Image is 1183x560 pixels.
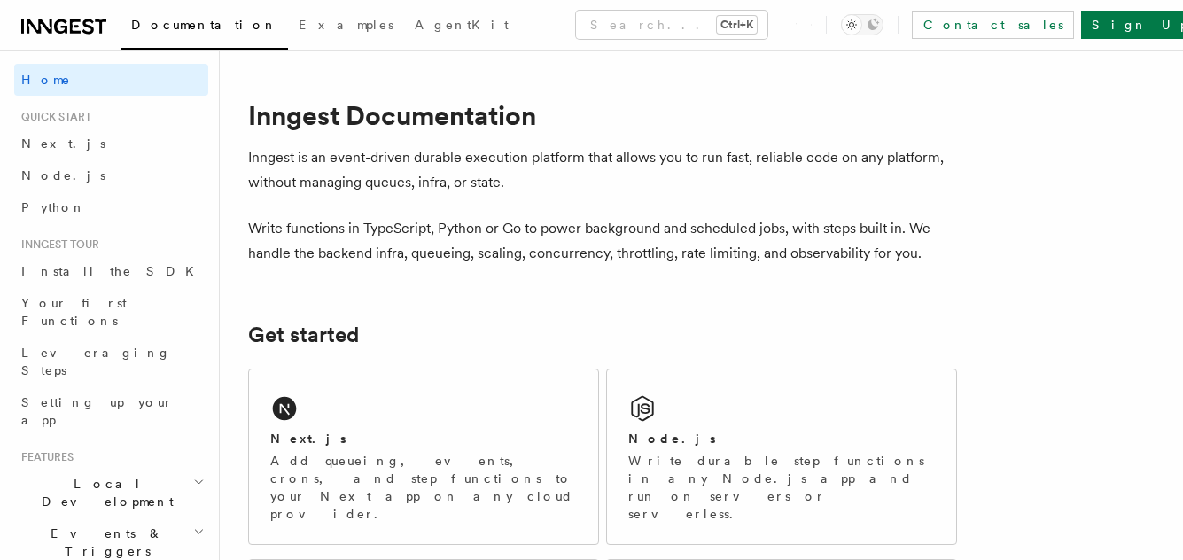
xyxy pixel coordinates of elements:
[628,452,935,523] p: Write durable step functions in any Node.js app and run on servers or serverless.
[14,468,208,517] button: Local Development
[14,64,208,96] a: Home
[248,323,359,347] a: Get started
[717,16,757,34] kbd: Ctrl+K
[248,145,957,195] p: Inngest is an event-driven durable execution platform that allows you to run fast, reliable code ...
[14,128,208,159] a: Next.js
[14,525,193,560] span: Events & Triggers
[21,296,127,328] span: Your first Functions
[841,14,883,35] button: Toggle dark mode
[288,5,404,48] a: Examples
[14,287,208,337] a: Your first Functions
[14,386,208,436] a: Setting up your app
[21,136,105,151] span: Next.js
[576,11,767,39] button: Search...Ctrl+K
[606,369,957,545] a: Node.jsWrite durable step functions in any Node.js app and run on servers or serverless.
[912,11,1074,39] a: Contact sales
[628,430,716,447] h2: Node.js
[14,255,208,287] a: Install the SDK
[14,337,208,386] a: Leveraging Steps
[404,5,519,48] a: AgentKit
[21,71,71,89] span: Home
[248,369,599,545] a: Next.jsAdd queueing, events, crons, and step functions to your Next app on any cloud provider.
[21,168,105,183] span: Node.js
[14,191,208,223] a: Python
[21,346,171,377] span: Leveraging Steps
[121,5,288,50] a: Documentation
[415,18,509,32] span: AgentKit
[21,395,174,427] span: Setting up your app
[270,452,577,523] p: Add queueing, events, crons, and step functions to your Next app on any cloud provider.
[248,216,957,266] p: Write functions in TypeScript, Python or Go to power background and scheduled jobs, with steps bu...
[14,475,193,510] span: Local Development
[21,200,86,214] span: Python
[270,430,346,447] h2: Next.js
[14,110,91,124] span: Quick start
[248,99,957,131] h1: Inngest Documentation
[21,264,205,278] span: Install the SDK
[14,159,208,191] a: Node.js
[14,450,74,464] span: Features
[14,237,99,252] span: Inngest tour
[131,18,277,32] span: Documentation
[299,18,393,32] span: Examples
